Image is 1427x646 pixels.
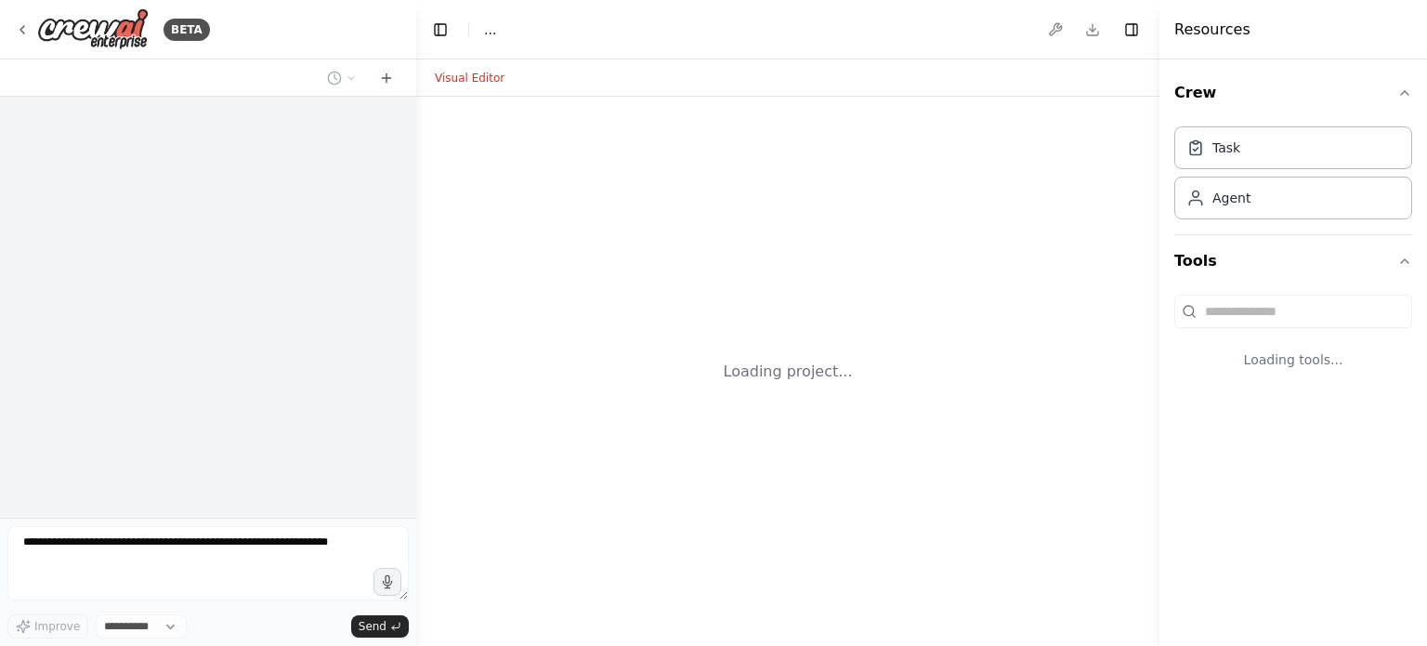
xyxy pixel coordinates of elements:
button: Tools [1174,235,1412,287]
span: Improve [34,619,80,634]
nav: breadcrumb [484,20,496,39]
span: Send [359,619,386,634]
span: ... [484,20,496,39]
button: Start a new chat [372,67,401,89]
div: Loading tools... [1174,336,1412,384]
img: Logo [37,8,149,50]
div: Loading project... [724,361,853,383]
div: BETA [164,19,210,41]
h4: Resources [1174,19,1250,41]
div: Agent [1212,189,1250,207]
button: Send [351,615,409,638]
button: Switch to previous chat [320,67,364,89]
button: Click to speak your automation idea [373,568,401,596]
button: Visual Editor [424,67,516,89]
button: Hide left sidebar [427,17,453,43]
button: Crew [1174,67,1412,119]
div: Task [1212,138,1240,157]
button: Hide right sidebar [1119,17,1145,43]
div: Crew [1174,119,1412,234]
button: Improve [7,614,88,639]
div: Tools [1174,287,1412,399]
